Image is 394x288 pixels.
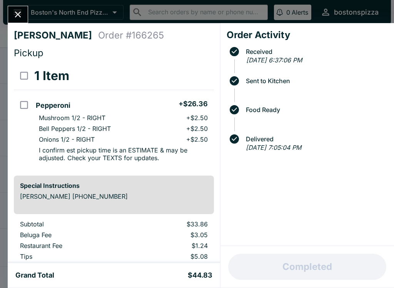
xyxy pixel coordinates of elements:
[39,146,207,162] p: I confirm est pickup time is an ESTIMATE & may be adjusted. Check your TEXTS for updates.
[242,106,388,113] span: Food Ready
[186,125,208,132] p: + $2.50
[98,30,164,41] h4: Order # 166265
[227,29,388,41] h4: Order Activity
[20,253,120,260] p: Tips
[20,231,120,239] p: Beluga Fee
[36,101,70,110] h5: Pepperoni
[20,242,120,249] p: Restaurant Fee
[39,136,95,143] p: Onions 1/2 - RIGHT
[20,220,120,228] p: Subtotal
[39,114,105,122] p: Mushroom 1/2 - RIGHT
[242,77,388,84] span: Sent to Kitchen
[242,48,388,55] span: Received
[8,6,28,23] button: Close
[242,136,388,142] span: Delivered
[20,182,208,189] h6: Special Instructions
[34,68,69,84] h3: 1 Item
[39,125,111,132] p: Bell Peppers 1/2 - RIGHT
[14,62,214,169] table: orders table
[132,253,207,260] p: $5.08
[132,242,207,249] p: $1.24
[246,56,302,64] em: [DATE] 6:37:06 PM
[20,193,208,200] p: [PERSON_NAME] [PHONE_NUMBER]
[186,114,208,122] p: + $2.50
[179,99,208,109] h5: + $26.36
[132,231,207,239] p: $3.05
[246,144,301,151] em: [DATE] 7:05:04 PM
[132,220,207,228] p: $33.86
[188,271,212,280] h5: $44.83
[15,271,54,280] h5: Grand Total
[14,220,214,274] table: orders table
[14,47,43,59] span: Pickup
[14,30,98,41] h4: [PERSON_NAME]
[186,136,208,143] p: + $2.50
